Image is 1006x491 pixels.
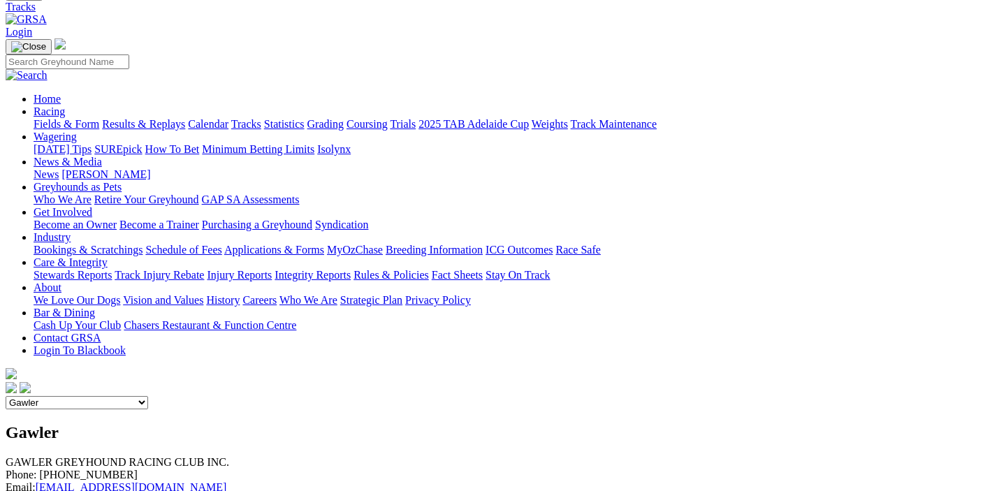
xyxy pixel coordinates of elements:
[145,143,200,155] a: How To Bet
[20,382,31,393] img: twitter.svg
[207,269,272,281] a: Injury Reports
[202,219,312,230] a: Purchasing a Greyhound
[34,118,1000,131] div: Racing
[6,39,52,54] button: Toggle navigation
[275,269,351,281] a: Integrity Reports
[6,13,47,26] img: GRSA
[34,219,1000,231] div: Get Involved
[34,244,143,256] a: Bookings & Scratchings
[327,244,383,256] a: MyOzChase
[188,118,228,130] a: Calendar
[34,332,101,344] a: Contact GRSA
[115,269,204,281] a: Track Injury Rebate
[34,231,71,243] a: Industry
[340,294,402,306] a: Strategic Plan
[94,193,199,205] a: Retire Your Greyhound
[6,26,32,38] a: Login
[145,244,221,256] a: Schedule of Fees
[34,344,126,356] a: Login To Blackbook
[34,294,120,306] a: We Love Our Dogs
[34,105,65,117] a: Racing
[6,54,129,69] input: Search
[94,143,142,155] a: SUREpick
[34,281,61,293] a: About
[486,269,550,281] a: Stay On Track
[34,143,92,155] a: [DATE] Tips
[34,269,1000,281] div: Care & Integrity
[224,244,324,256] a: Applications & Forms
[532,118,568,130] a: Weights
[418,118,529,130] a: 2025 TAB Adelaide Cup
[486,244,553,256] a: ICG Outcomes
[571,118,657,130] a: Track Maintenance
[34,193,1000,206] div: Greyhounds as Pets
[34,256,108,268] a: Care & Integrity
[34,118,99,130] a: Fields & Form
[119,219,199,230] a: Become a Trainer
[11,41,46,52] img: Close
[54,38,66,50] img: logo-grsa-white.png
[264,118,305,130] a: Statistics
[124,319,296,331] a: Chasers Restaurant & Function Centre
[315,219,368,230] a: Syndication
[347,118,388,130] a: Coursing
[206,294,240,306] a: History
[34,244,1000,256] div: Industry
[405,294,471,306] a: Privacy Policy
[6,69,48,82] img: Search
[34,294,1000,307] div: About
[34,143,1000,156] div: Wagering
[202,143,314,155] a: Minimum Betting Limits
[34,156,102,168] a: News & Media
[317,143,351,155] a: Isolynx
[102,118,185,130] a: Results & Replays
[34,219,117,230] a: Become an Owner
[386,244,483,256] a: Breeding Information
[34,131,77,142] a: Wagering
[353,269,429,281] a: Rules & Policies
[34,319,1000,332] div: Bar & Dining
[34,269,112,281] a: Stewards Reports
[6,423,1000,442] h2: Gawler
[34,93,61,105] a: Home
[432,269,483,281] a: Fact Sheets
[231,118,261,130] a: Tracks
[61,168,150,180] a: [PERSON_NAME]
[242,294,277,306] a: Careers
[34,181,122,193] a: Greyhounds as Pets
[34,168,59,180] a: News
[279,294,337,306] a: Who We Are
[123,294,203,306] a: Vision and Values
[555,244,600,256] a: Race Safe
[34,206,92,218] a: Get Involved
[6,1,1000,13] a: Tracks
[34,168,1000,181] div: News & Media
[202,193,300,205] a: GAP SA Assessments
[390,118,416,130] a: Trials
[6,382,17,393] img: facebook.svg
[6,368,17,379] img: logo-grsa-white.png
[34,307,95,318] a: Bar & Dining
[307,118,344,130] a: Grading
[34,193,92,205] a: Who We Are
[34,319,121,331] a: Cash Up Your Club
